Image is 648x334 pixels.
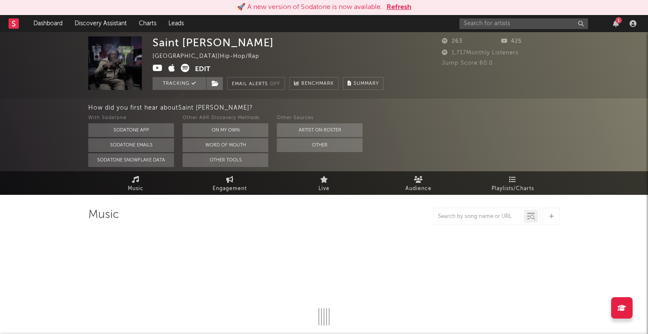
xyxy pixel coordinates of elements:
a: Live [277,171,371,195]
button: Tracking [153,77,206,90]
a: Charts [133,15,162,32]
div: 🚀 A new version of Sodatone is now available. [237,2,382,12]
div: With Sodatone [88,113,174,123]
span: Summary [354,81,379,86]
a: Engagement [183,171,277,195]
em: Off [270,82,280,86]
button: Sodatone App [88,123,174,137]
button: Other [277,138,363,152]
button: Summary [343,77,384,90]
button: Email AlertsOff [227,77,285,90]
button: 1 [613,20,619,27]
span: Music [128,184,144,194]
span: 425 [501,39,522,44]
button: Edit [195,64,210,75]
div: Other Sources [277,113,363,123]
span: Live [318,184,330,194]
button: Other Tools [183,153,268,167]
span: Playlists/Charts [492,184,534,194]
button: Sodatone Emails [88,138,174,152]
button: On My Own [183,123,268,137]
div: Saint [PERSON_NAME] [153,36,274,49]
div: How did you first hear about Saint [PERSON_NAME] ? [88,103,648,113]
div: Other A&R Discovery Methods [183,113,268,123]
div: 1 [615,17,622,24]
a: Audience [371,171,465,195]
span: Audience [405,184,432,194]
a: Discovery Assistant [69,15,133,32]
span: 1,717 Monthly Listeners [442,50,519,56]
button: Word Of Mouth [183,138,268,152]
span: Engagement [213,184,247,194]
button: Artist on Roster [277,123,363,137]
button: Refresh [387,2,411,12]
span: Jump Score: 60.0 [442,60,493,66]
a: Dashboard [27,15,69,32]
a: Playlists/Charts [465,171,560,195]
a: Benchmark [289,77,339,90]
a: Music [88,171,183,195]
input: Search for artists [459,18,588,29]
span: 263 [442,39,462,44]
span: Benchmark [301,79,334,89]
div: [GEOGRAPHIC_DATA] | Hip-Hop/Rap [153,51,269,62]
button: Sodatone Snowflake Data [88,153,174,167]
input: Search by song name or URL [434,213,524,220]
a: Leads [162,15,190,32]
